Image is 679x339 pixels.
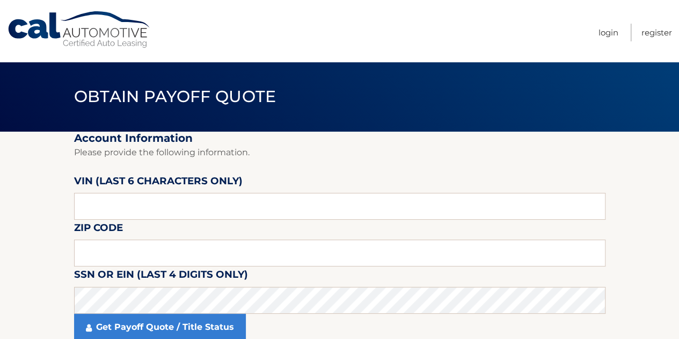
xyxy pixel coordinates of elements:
label: SSN or EIN (last 4 digits only) [74,266,248,286]
p: Please provide the following information. [74,145,605,160]
label: VIN (last 6 characters only) [74,173,243,193]
a: Register [641,24,672,41]
label: Zip Code [74,220,123,240]
a: Login [598,24,618,41]
a: Cal Automotive [7,11,152,49]
span: Obtain Payoff Quote [74,86,276,106]
h2: Account Information [74,132,605,145]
